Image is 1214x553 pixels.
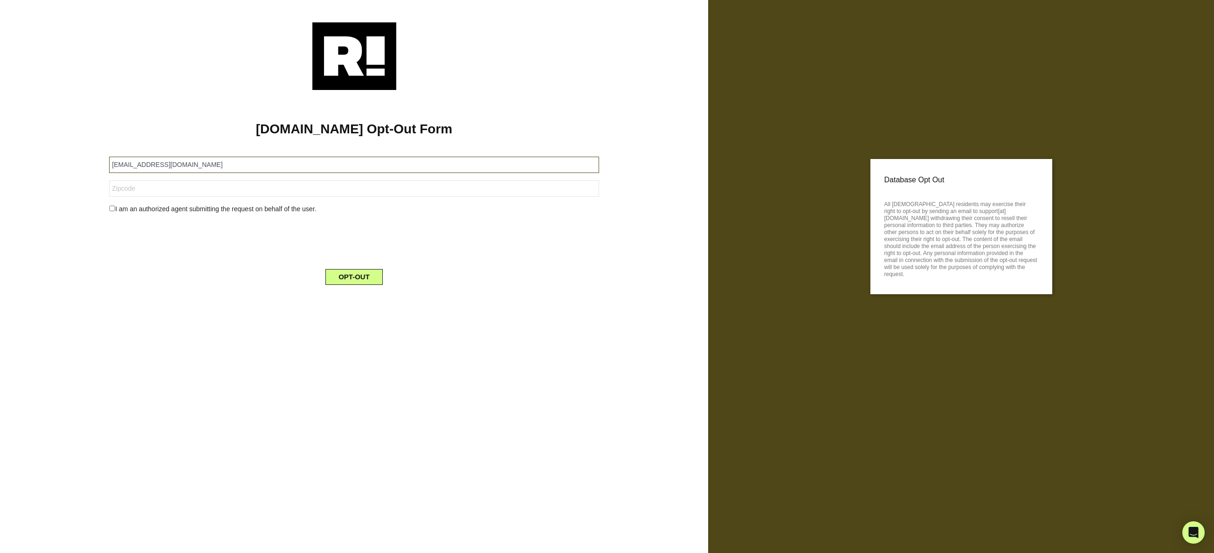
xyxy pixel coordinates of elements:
[283,221,425,258] iframe: reCAPTCHA
[1182,521,1205,544] div: Open Intercom Messenger
[102,204,606,214] div: I am an authorized agent submitting the request on behalf of the user.
[14,121,694,137] h1: [DOMAIN_NAME] Opt-Out Form
[109,157,599,173] input: Email Address
[109,180,599,197] input: Zipcode
[884,173,1038,187] p: Database Opt Out
[312,22,396,90] img: Retention.com
[325,269,383,285] button: OPT-OUT
[884,198,1038,278] p: All [DEMOGRAPHIC_DATA] residents may exercise their right to opt-out by sending an email to suppo...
